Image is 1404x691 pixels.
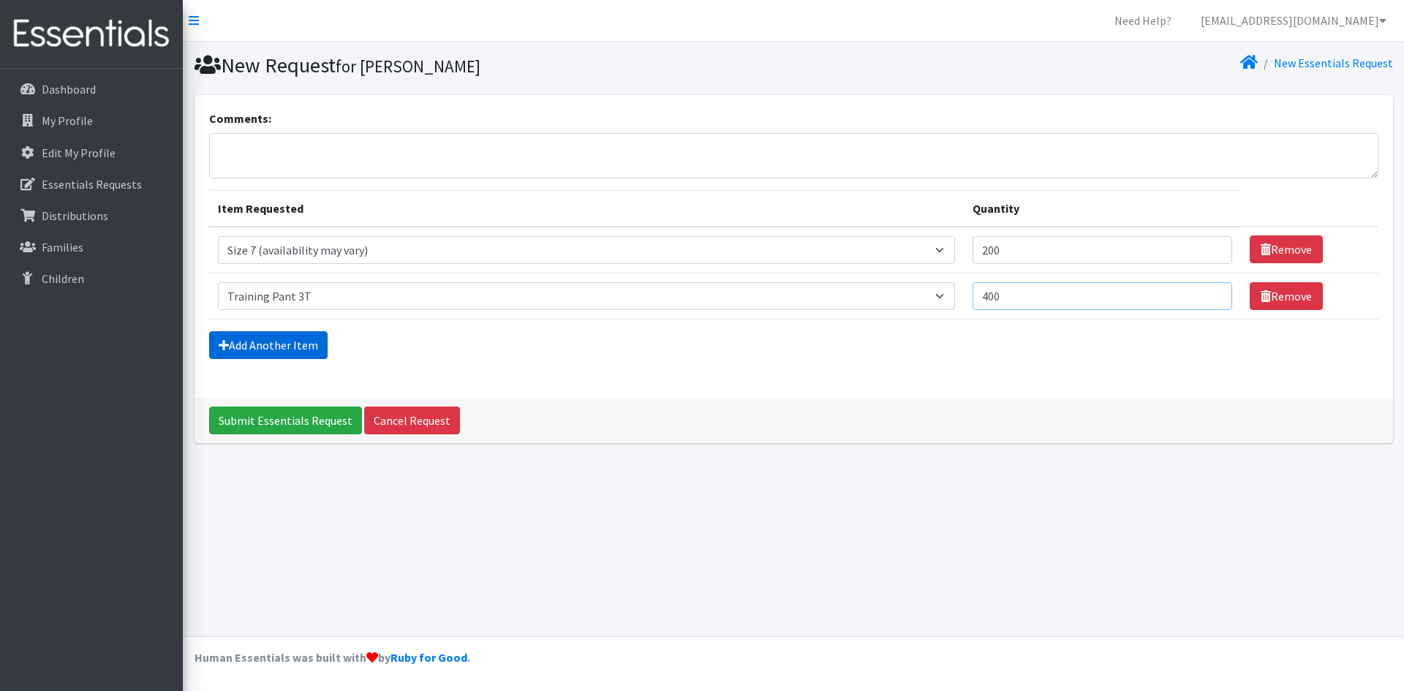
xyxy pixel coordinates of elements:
a: Need Help? [1103,6,1183,35]
a: [EMAIL_ADDRESS][DOMAIN_NAME] [1189,6,1398,35]
a: Remove [1250,235,1323,263]
input: Submit Essentials Request [209,407,362,434]
a: New Essentials Request [1274,56,1393,70]
a: Edit My Profile [6,138,177,167]
p: Families [42,240,83,254]
th: Item Requested [209,190,965,227]
label: Comments: [209,110,271,127]
img: HumanEssentials [6,10,177,58]
a: Children [6,264,177,293]
a: Add Another Item [209,331,328,359]
a: Families [6,233,177,262]
p: My Profile [42,113,93,128]
p: Distributions [42,208,108,223]
h1: New Request [195,53,788,78]
p: Dashboard [42,82,96,97]
th: Quantity [964,190,1241,227]
p: Children [42,271,84,286]
p: Edit My Profile [42,146,116,160]
a: My Profile [6,106,177,135]
a: Remove [1250,282,1323,310]
a: Essentials Requests [6,170,177,199]
a: Cancel Request [364,407,460,434]
a: Dashboard [6,75,177,104]
strong: Human Essentials was built with by . [195,650,470,665]
a: Ruby for Good [390,650,467,665]
small: for [PERSON_NAME] [336,56,480,77]
p: Essentials Requests [42,177,142,192]
a: Distributions [6,201,177,230]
